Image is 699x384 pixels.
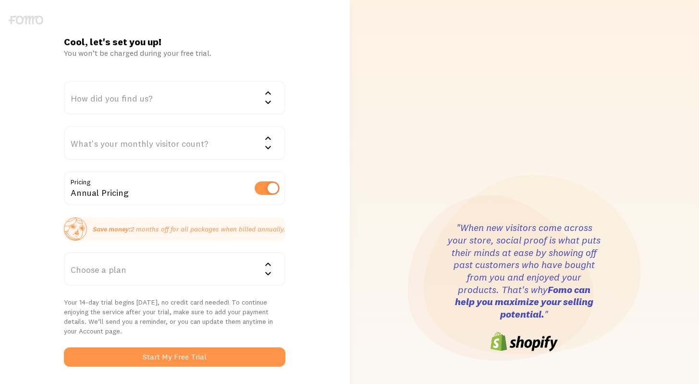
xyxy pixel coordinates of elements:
p: 2 months off for all packages when billed annually. [93,224,285,234]
p: Your 14-day trial begins [DATE], no credit card needed! To continue enjoying the service after yo... [64,297,285,336]
div: Annual Pricing [64,171,285,206]
div: How did you find us? [64,81,285,115]
button: Start My Free Trial [64,347,285,367]
strong: Save money: [93,225,131,233]
div: You won’t be charged during your free trial. [64,48,285,58]
img: shopify-logo-6cb0242e8808f3daf4ae861e06351a6977ea544d1a5c563fd64e3e69b7f1d4c4.png [491,332,558,351]
h1: Cool, let's set you up! [64,36,285,48]
img: fomo-logo-gray-b99e0e8ada9f9040e2984d0d95b3b12da0074ffd48d1e5cb62ac37fc77b0b268.svg [9,15,43,25]
div: What's your monthly visitor count? [64,126,285,160]
div: Choose a plan [64,252,285,286]
h3: "When new visitors come across your store, social proof is what puts their minds at ease by showi... [447,221,601,320]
